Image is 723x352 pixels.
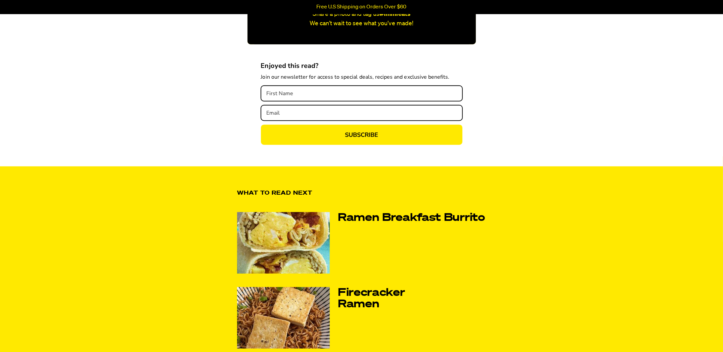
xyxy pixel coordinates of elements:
[261,73,450,81] span: Join our newsletter for access to special deals, recipes and exclusive benefits.
[261,61,319,70] span: Enjoyed this read?
[237,212,330,274] img: Ramen Breakfast Burrito
[237,191,486,196] h2: What to read next
[317,4,407,10] p: Free U.S Shipping on Orders Over $60
[338,287,430,310] a: Firecracker Ramen
[261,86,462,101] input: First Name
[305,9,418,28] p: Share a photo and tag us We can’t wait to see what you’ve made!
[237,287,330,349] img: Firecracker Ramen
[261,125,462,145] button: SUBSCRIBE
[379,11,410,17] strong: #immieats
[338,212,485,224] a: Ramen Breakfast Burrito
[261,105,462,121] input: Email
